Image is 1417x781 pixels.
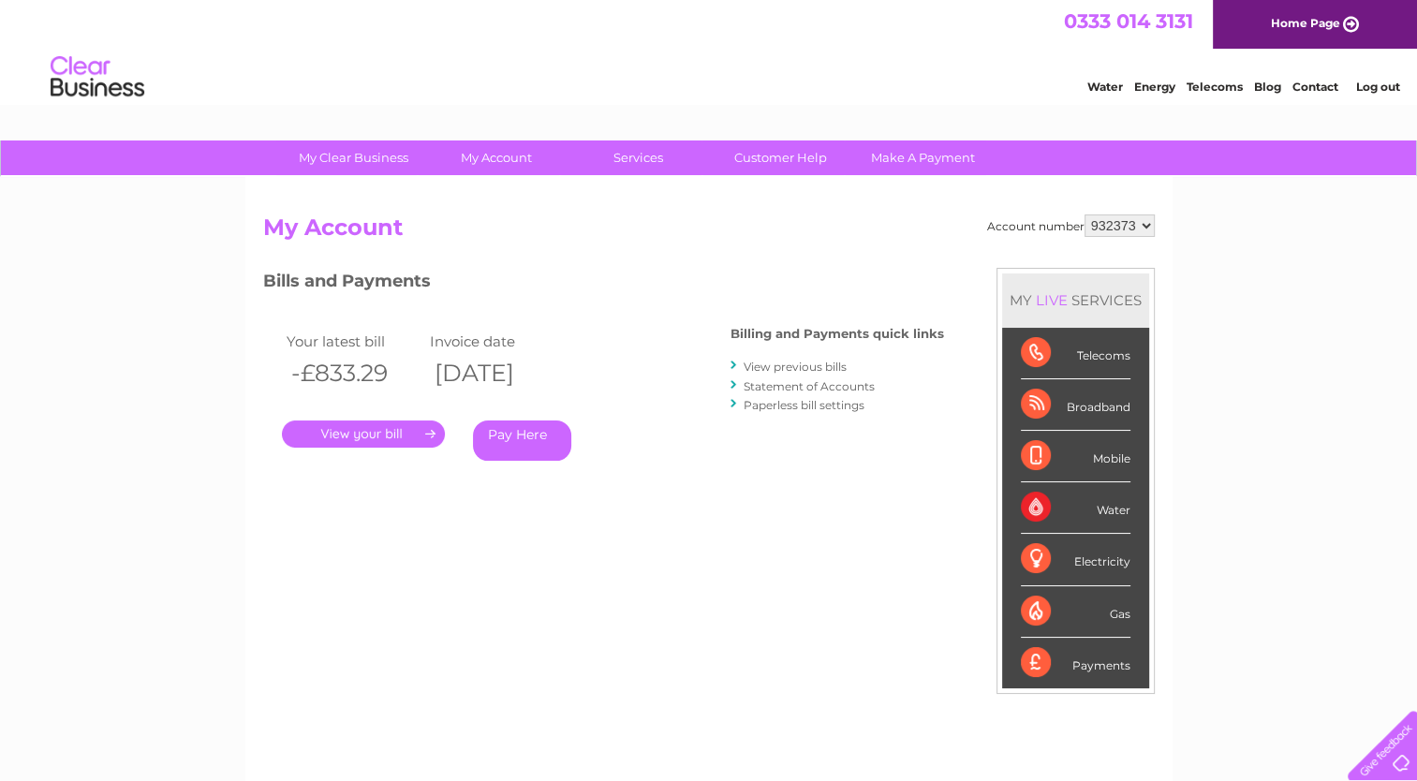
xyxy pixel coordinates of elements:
th: [DATE] [425,354,569,392]
td: Your latest bill [282,329,426,354]
div: LIVE [1032,291,1071,309]
a: Telecoms [1187,80,1243,94]
a: My Account [419,140,573,175]
div: Water [1021,482,1130,534]
a: Statement of Accounts [744,379,875,393]
div: Gas [1021,586,1130,638]
a: Blog [1254,80,1281,94]
div: MY SERVICES [1002,273,1149,327]
div: Clear Business is a trading name of Verastar Limited (registered in [GEOGRAPHIC_DATA] No. 3667643... [267,10,1152,91]
h3: Bills and Payments [263,268,944,301]
th: -£833.29 [282,354,426,392]
h2: My Account [263,214,1155,250]
a: My Clear Business [276,140,431,175]
a: 0333 014 3131 [1064,9,1193,33]
div: Electricity [1021,534,1130,585]
img: logo.png [50,49,145,106]
a: Contact [1292,80,1338,94]
a: Services [561,140,716,175]
div: Mobile [1021,431,1130,482]
h4: Billing and Payments quick links [731,327,944,341]
a: Paperless bill settings [744,398,864,412]
div: Telecoms [1021,328,1130,379]
a: Customer Help [703,140,858,175]
div: Payments [1021,638,1130,688]
div: Broadband [1021,379,1130,431]
div: Account number [987,214,1155,237]
a: Make A Payment [846,140,1000,175]
a: Energy [1134,80,1175,94]
a: Log out [1355,80,1399,94]
a: View previous bills [744,360,847,374]
a: Pay Here [473,420,571,461]
a: Water [1087,80,1123,94]
td: Invoice date [425,329,569,354]
a: . [282,420,445,448]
